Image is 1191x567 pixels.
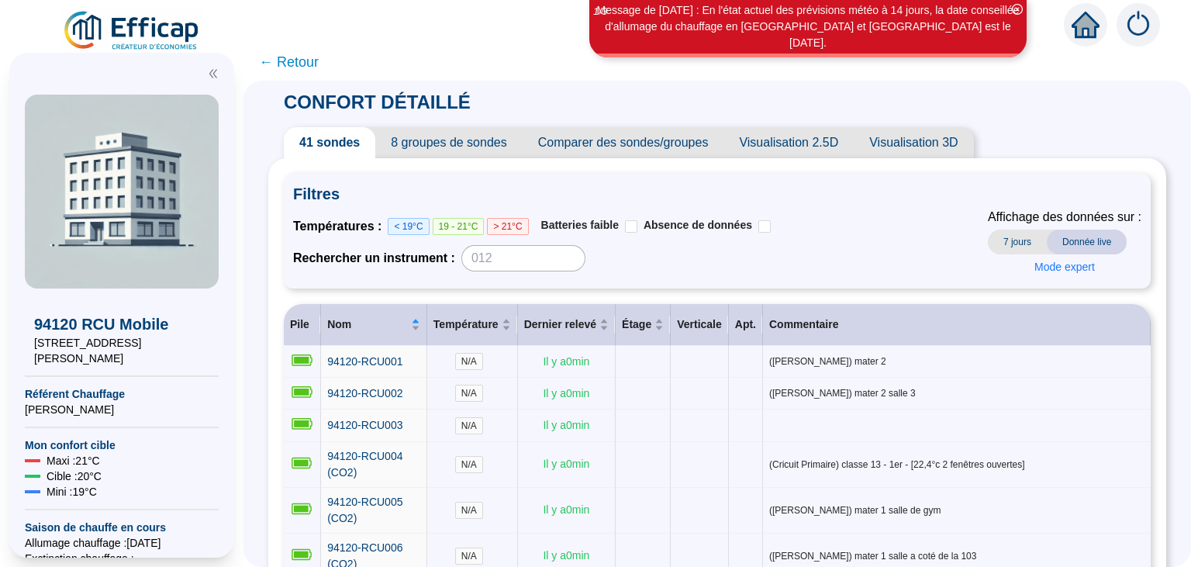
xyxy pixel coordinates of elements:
th: Température [427,304,518,346]
span: Donnée live [1047,230,1127,254]
div: Message de [DATE] : En l'état actuel des prévisions météo à 14 jours, la date conseillée d'alluma... [592,2,1024,51]
th: Verticale [671,304,729,346]
a: 94120-RCU004 (CO2) [327,448,420,481]
span: Température [433,316,499,333]
span: Maxi : 21 °C [47,453,100,468]
span: Saison de chauffe en cours [25,520,219,535]
img: alerts [1117,3,1160,47]
span: Il y a 0 min [543,549,589,562]
span: Dernier relevé [524,316,596,333]
span: ([PERSON_NAME]) mater 1 salle a coté de la 103 [769,550,1144,562]
button: Mode expert [1022,254,1107,279]
span: Pile [290,318,309,330]
span: Rechercher un instrument : [293,249,455,268]
span: [STREET_ADDRESS][PERSON_NAME] [34,335,209,366]
span: ([PERSON_NAME]) mater 2 salle 3 [769,387,1144,399]
span: Absence de données [644,219,752,231]
a: 94120-RCU005 (CO2) [327,494,420,527]
span: 94120 RCU Mobile [34,313,209,335]
span: N/A [455,417,483,434]
span: Cible : 20 °C [47,468,102,484]
span: Il y a 0 min [543,458,589,470]
span: Référent Chauffage [25,386,219,402]
span: close-circle [1012,4,1023,15]
span: Mini : 19 °C [47,484,97,500]
a: 94120-RCU003 [327,417,402,434]
input: 012 [461,245,585,271]
span: Températures : [293,217,388,236]
span: Il y a 0 min [543,355,589,368]
span: > 21°C [487,218,528,235]
span: (Cricuit Primaire) classe 13 - 1er - [22,4°c 2 fenêtres ouvertes] [769,458,1144,471]
span: [PERSON_NAME] [25,402,219,417]
span: ([PERSON_NAME]) mater 1 salle de gym [769,504,1144,517]
th: Nom [321,304,427,346]
a: 94120-RCU001 [327,354,402,370]
th: Apt. [729,304,763,346]
span: N/A [455,353,483,370]
span: 41 sondes [284,127,375,158]
span: < 19°C [388,218,429,235]
span: 94120-RCU004 (CO2) [327,450,402,479]
span: Filtres [293,183,1141,205]
span: Visualisation 3D [854,127,973,158]
span: Comparer des sondes/groupes [523,127,724,158]
span: Exctinction chauffage : -- [25,551,219,566]
span: N/A [455,456,483,473]
span: N/A [455,548,483,565]
span: 19 - 21°C [433,218,485,235]
span: 94120-RCU005 (CO2) [327,496,402,524]
span: Étage [622,316,651,333]
span: Mode expert [1034,259,1095,275]
span: Batteries faible [541,219,619,231]
span: ← Retour [259,51,319,73]
span: 94120-RCU002 [327,387,402,399]
a: 94120-RCU002 [327,385,402,402]
th: Étage [616,304,671,346]
th: Dernier relevé [518,304,616,346]
span: Il y a 0 min [543,387,589,399]
span: N/A [455,502,483,519]
span: Affichage des données sur : [988,208,1141,226]
span: Mon confort cible [25,437,219,453]
span: Visualisation 2.5D [723,127,854,158]
span: home [1072,11,1100,39]
span: 94120-RCU001 [327,355,402,368]
span: N/A [455,385,483,402]
span: 7 jours [988,230,1047,254]
span: CONFORT DÉTAILLÉ [268,92,486,112]
span: Nom [327,316,408,333]
th: Commentaire [763,304,1151,346]
span: Allumage chauffage : [DATE] [25,535,219,551]
img: efficap energie logo [62,9,202,53]
span: double-left [208,68,219,79]
span: 8 groupes de sondes [375,127,522,158]
span: Il y a 0 min [543,503,589,516]
span: ([PERSON_NAME]) mater 2 [769,355,1144,368]
span: Il y a 0 min [543,419,589,431]
span: 94120-RCU003 [327,419,402,431]
i: 1 / 3 [593,5,607,17]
